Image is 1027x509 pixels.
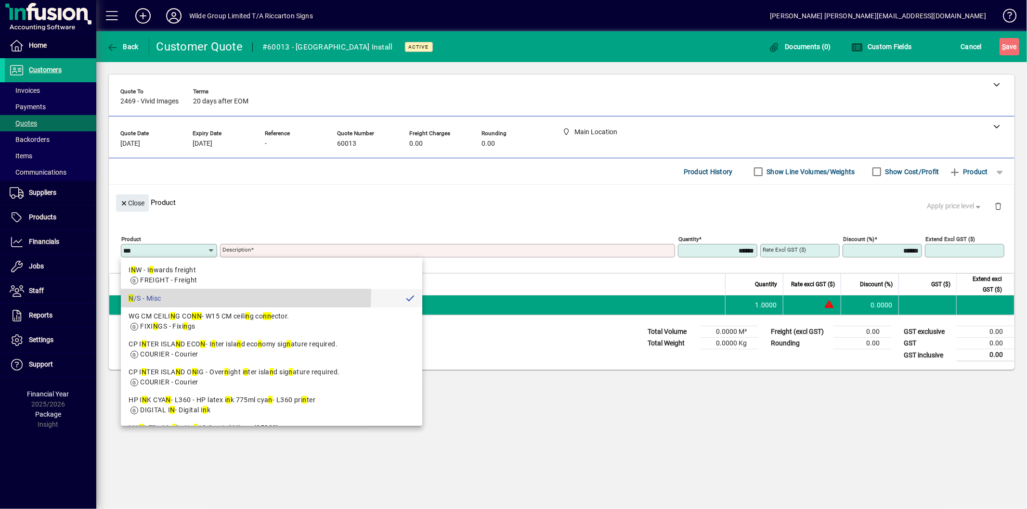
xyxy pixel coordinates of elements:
a: Quotes [5,115,96,131]
a: Payments [5,99,96,115]
button: Apply price level [923,198,987,215]
a: Communications [5,164,96,180]
span: Suppliers [29,189,56,196]
span: S [1002,43,1006,51]
span: Invoices [10,87,40,94]
span: Backorders [10,136,50,143]
span: Description [180,279,209,290]
span: Quotes [10,119,37,127]
span: [DATE] [120,140,140,148]
button: Documents (0) [766,38,833,55]
button: Close [116,194,149,212]
td: 0.00 [833,338,891,349]
td: 0.00 [957,349,1014,361]
a: Home [5,34,96,58]
a: Financials [5,230,96,254]
td: Total Volume [643,326,701,338]
td: 0.0000 M³ [701,326,758,338]
a: Settings [5,328,96,352]
span: Products [29,213,56,221]
span: ave [1002,39,1017,54]
span: Cancel [961,39,982,54]
span: Staff [29,287,44,294]
a: Reports [5,304,96,328]
button: Add [128,7,158,25]
button: Delete [987,194,1010,217]
span: Active [409,44,429,50]
td: Freight (excl GST) [766,326,833,338]
span: GST ($) [931,279,950,290]
span: Reports [29,311,52,319]
label: Show Line Volumes/Weights [765,167,855,177]
span: Product History [684,164,733,179]
span: 0.00 [409,140,423,148]
td: GST inclusive [899,349,957,361]
button: Back [104,38,141,55]
button: Save [1000,38,1019,55]
td: 0.0000 [841,295,898,315]
app-page-header-button: Delete [987,202,1010,210]
button: Product History [680,163,737,180]
a: Staff [5,279,96,303]
span: Items [10,152,32,160]
span: 20 days after EOM [193,98,248,105]
span: Apply price level [927,201,983,211]
a: Knowledge Base [996,2,1015,33]
td: GST exclusive [899,326,957,338]
span: 2469 - Vivid Images [120,98,179,105]
span: Back [106,43,139,51]
span: Customers [29,66,62,74]
span: Discount (%) [860,279,893,290]
span: Package [35,410,61,418]
span: Close [120,195,145,211]
div: #60013 - [GEOGRAPHIC_DATA] Install [262,39,393,55]
mat-label: Discount (%) [843,236,874,242]
span: Financials [29,238,59,245]
app-page-header-button: Close [114,198,151,207]
span: Settings [29,336,53,344]
mat-label: Extend excl GST ($) [925,236,975,242]
div: Product [109,185,1014,220]
span: Rate excl GST ($) [791,279,835,290]
span: Jobs [29,262,44,270]
div: [PERSON_NAME] [PERSON_NAME][EMAIL_ADDRESS][DOMAIN_NAME] [770,8,986,24]
a: Suppliers [5,181,96,205]
span: [DATE] [193,140,212,148]
span: 0.00 [481,140,495,148]
span: Home [29,41,47,49]
mat-label: Quantity [678,236,699,242]
a: Support [5,353,96,377]
td: 0.00 [957,338,1014,349]
span: Documents (0) [768,43,831,51]
td: GST [899,338,957,349]
span: Main Location [157,300,168,310]
a: Items [5,148,96,164]
td: Total Weight [643,338,701,349]
span: Support [29,360,53,368]
td: 0.00 [833,326,891,338]
button: Cancel [959,38,985,55]
span: 60013 [337,140,356,148]
label: Show Cost/Profit [884,167,939,177]
td: 0.0000 Kg [701,338,758,349]
span: 1.0000 [755,300,778,310]
span: Quantity [755,279,777,290]
td: Rounding [766,338,833,349]
div: Customer Quote [156,39,243,54]
mat-label: Rate excl GST ($) [763,246,806,253]
mat-label: Product [121,236,141,242]
div: Wilde Group Limited T/A Riccarton Signs [189,8,313,24]
button: Custom Fields [849,38,914,55]
span: Item [146,279,157,290]
span: Extend excl GST ($) [962,274,1002,295]
button: Profile [158,7,189,25]
app-page-header-button: Back [96,38,149,55]
a: Invoices [5,82,96,99]
span: Custom Fields [851,43,912,51]
a: Jobs [5,254,96,279]
a: Backorders [5,131,96,148]
a: Products [5,205,96,229]
td: 0.00 [957,326,1014,338]
span: - [265,140,267,148]
span: Communications [10,168,66,176]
